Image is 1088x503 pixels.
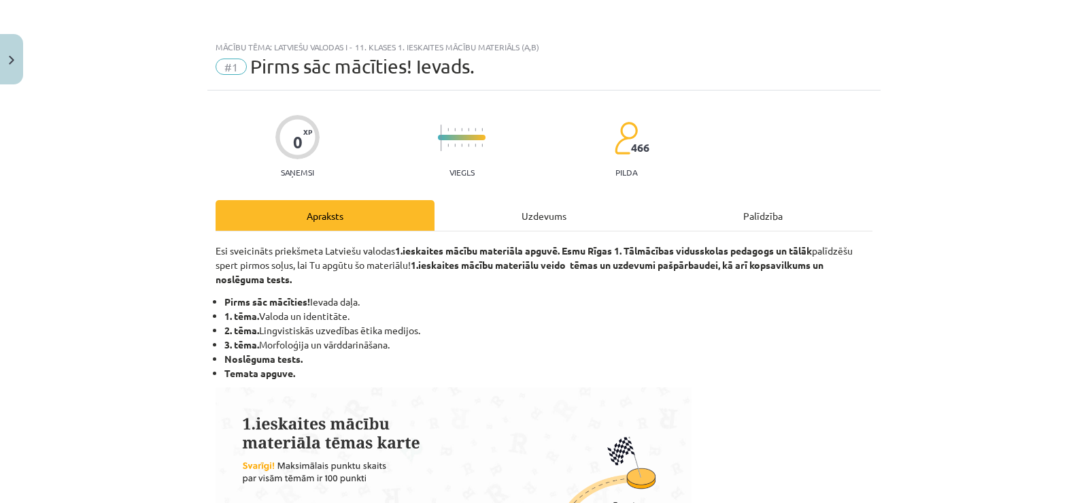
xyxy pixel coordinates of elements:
b: 1.ieskaites mācību materiālu veido tēmas un uzdevumi pašpārbaudei, kā arī kopsavilkums un noslēgu... [216,259,823,285]
div: Palīdzība [653,200,872,231]
img: icon-short-line-57e1e144782c952c97e751825c79c345078a6d821885a25fce030b3d8c18986b.svg [447,128,449,131]
div: Mācību tēma: Latviešu valodas i - 11. klases 1. ieskaites mācību materiāls (a,b) [216,42,872,52]
span: XP [303,128,312,135]
img: icon-short-line-57e1e144782c952c97e751825c79c345078a6d821885a25fce030b3d8c18986b.svg [475,144,476,147]
img: icon-short-line-57e1e144782c952c97e751825c79c345078a6d821885a25fce030b3d8c18986b.svg [481,144,483,147]
span: Pirms sāc mācīties! Ievads. [250,55,475,78]
strong: Temata apguve. [224,367,295,379]
p: Viegls [449,167,475,177]
div: Uzdevums [435,200,653,231]
b: 1.ieskaites mācību materiāla apguvē. Esmu Rīgas 1. Tālmācības vidusskolas pedagogs un tālāk [395,244,812,257]
p: pilda [615,167,637,177]
li: Morfoloģija un vārddarināšana. [224,338,872,352]
li: Lingvistiskās uzvedības ētika medijos. [224,323,872,338]
span: 466 [631,142,649,154]
img: icon-short-line-57e1e144782c952c97e751825c79c345078a6d821885a25fce030b3d8c18986b.svg [461,144,462,147]
div: 0 [293,133,303,152]
img: icon-short-line-57e1e144782c952c97e751825c79c345078a6d821885a25fce030b3d8c18986b.svg [461,128,462,131]
img: icon-short-line-57e1e144782c952c97e751825c79c345078a6d821885a25fce030b3d8c18986b.svg [468,144,469,147]
img: icon-short-line-57e1e144782c952c97e751825c79c345078a6d821885a25fce030b3d8c18986b.svg [481,128,483,131]
strong: Pirms sāc mācīties! [224,295,310,308]
li: Ievada daļa. [224,295,872,309]
div: Apraksts [216,200,435,231]
img: icon-short-line-57e1e144782c952c97e751825c79c345078a6d821885a25fce030b3d8c18986b.svg [454,128,456,131]
strong: 1. tēma. [224,310,259,322]
p: Esi sveicināts priekšmeta Latviešu valodas palīdzēšu spert pirmos soļus, lai Tu apgūtu šo materiālu! [216,244,872,287]
img: icon-short-line-57e1e144782c952c97e751825c79c345078a6d821885a25fce030b3d8c18986b.svg [468,128,469,131]
strong: 2. tēma. [224,324,259,336]
p: Saņemsi [275,167,320,177]
span: #1 [216,59,247,75]
img: icon-short-line-57e1e144782c952c97e751825c79c345078a6d821885a25fce030b3d8c18986b.svg [454,144,456,147]
img: students-c634bb4e5e11cddfef0936a35e636f08e4e9abd3cc4e673bd6f9a4125e45ecb1.svg [614,121,638,155]
img: icon-close-lesson-0947bae3869378f0d4975bcd49f059093ad1ed9edebbc8119c70593378902aed.svg [9,56,14,65]
img: icon-short-line-57e1e144782c952c97e751825c79c345078a6d821885a25fce030b3d8c18986b.svg [447,144,449,147]
img: icon-long-line-d9ea69661e0d244f92f715978eff75569469978d946b2353a9bb055b3ed8787d.svg [441,125,442,151]
strong: 3. tēma. [224,338,259,351]
strong: Noslēguma tests. [224,353,303,365]
img: icon-short-line-57e1e144782c952c97e751825c79c345078a6d821885a25fce030b3d8c18986b.svg [475,128,476,131]
li: Valoda un identitāte. [224,309,872,323]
